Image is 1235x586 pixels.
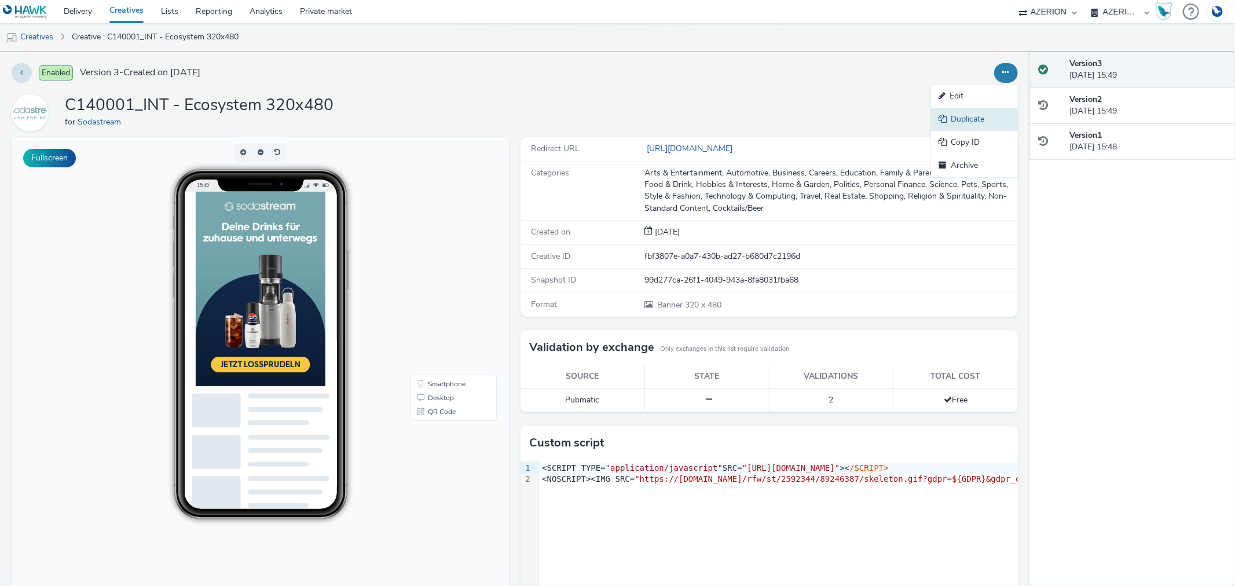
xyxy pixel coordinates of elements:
span: for [65,116,78,127]
span: Format [531,299,557,310]
span: Version 3 - Created on [DATE] [80,66,200,79]
img: Sodastream [13,96,47,130]
span: 15:49 [185,45,197,51]
div: [DATE] 15:49 [1069,94,1226,118]
img: Hawk Academy [1155,2,1172,21]
img: mobile [6,32,17,43]
div: [DATE] 15:48 [1069,130,1226,153]
span: Banner [657,299,685,310]
span: Created on [531,226,570,237]
span: QR Code [416,271,444,278]
strong: Version 2 [1069,94,1102,105]
h1: C140001_INT - Ecosystem 320x480 [65,94,334,116]
a: Duplicate [931,108,1018,131]
a: Copy ID [931,131,1018,154]
span: 320 x 480 [656,299,721,310]
span: [DATE] [653,226,680,237]
a: Sodastream [12,107,53,118]
a: Sodastream [78,116,126,127]
span: Free [944,394,968,405]
div: Arts & Entertainment, Automotive, Business, Careers, Education, Family & Parenting, Health & Fitn... [644,167,1016,215]
strong: Version 3 [1069,58,1102,69]
strong: Version 1 [1069,130,1102,141]
span: Smartphone [416,243,454,250]
span: "[URL][DOMAIN_NAME]" [742,463,840,473]
span: Enabled [39,65,73,80]
div: [DATE] 15:49 [1069,58,1226,82]
td: Pubmatic [521,389,645,412]
th: Total cost [893,365,1018,389]
a: Edit [931,85,1018,108]
div: fbf3807e-a0a7-430b-ad27-b680d7c2196d [644,251,1016,262]
span: Redirect URL [531,143,580,154]
div: 1 [521,463,532,474]
a: Archive [931,154,1018,177]
span: 2 [829,394,833,405]
span: Desktop [416,257,442,264]
a: Hawk Academy [1155,2,1177,21]
h3: Validation by exchange [529,339,654,356]
img: undefined Logo [3,5,47,19]
a: [URL][DOMAIN_NAME] [644,143,737,154]
img: Advertisement preview [184,54,314,249]
a: Creative : C140001_INT - Ecosystem 320x480 [66,23,244,51]
span: Creative 'C140001_INT - Ecosystem 320x480' was edited [483,27,764,42]
button: Fullscreen [23,149,76,167]
div: 2 [521,474,532,485]
th: State [644,365,769,389]
th: Source [521,365,645,389]
h3: Custom script [529,434,604,452]
div: Creation 15 September 2025, 15:48 [653,226,680,238]
span: /SCRIPT> [849,463,888,473]
span: Categories [531,167,569,178]
th: Validations [769,365,893,389]
li: QR Code [401,268,483,281]
li: Smartphone [401,240,483,254]
span: Snapshot ID [531,274,576,285]
small: Only exchanges in this list require validation [660,345,789,354]
div: 99d277ca-26f1-4049-943a-8fa8031fba68 [644,274,1016,286]
span: "application/javascript" [606,463,723,473]
span: Creative ID [531,251,570,262]
img: Account DE [1208,2,1226,21]
li: Desktop [401,254,483,268]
